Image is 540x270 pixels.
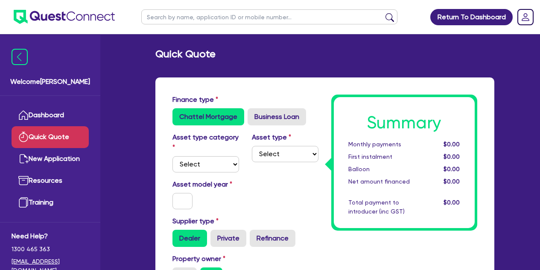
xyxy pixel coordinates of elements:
img: quest-connect-logo-blue [14,10,115,24]
div: Net amount financed [342,177,425,186]
label: Finance type [172,95,218,105]
img: icon-menu-close [12,49,28,65]
div: First instalment [342,152,425,161]
div: Monthly payments [342,140,425,149]
a: Quick Quote [12,126,89,148]
span: $0.00 [444,199,460,206]
h2: Quick Quote [155,48,216,60]
a: Dropdown toggle [514,6,537,28]
div: Total payment to introducer (inc GST) [342,198,425,216]
input: Search by name, application ID or mobile number... [141,9,397,24]
label: Business Loan [248,108,306,125]
h1: Summary [348,113,460,133]
img: new-application [18,154,29,164]
span: $0.00 [444,178,460,185]
img: training [18,197,29,208]
label: Asset type category [172,132,239,153]
label: Property owner [172,254,225,264]
a: Return To Dashboard [430,9,513,25]
label: Asset type [252,132,291,142]
a: New Application [12,148,89,170]
label: Dealer [172,230,207,247]
label: Refinance [250,230,295,247]
span: 1300 465 363 [12,245,89,254]
a: Dashboard [12,104,89,126]
a: Training [12,192,89,214]
label: Supplier type [172,216,219,226]
span: $0.00 [444,153,460,160]
img: quick-quote [18,132,29,142]
span: Need Help? [12,231,89,241]
span: Welcome [PERSON_NAME] [10,77,90,87]
div: Balloon [342,165,425,174]
label: Chattel Mortgage [172,108,244,125]
label: Asset model year [166,179,245,190]
img: resources [18,175,29,186]
a: Resources [12,170,89,192]
label: Private [210,230,246,247]
span: $0.00 [444,166,460,172]
span: $0.00 [444,141,460,148]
